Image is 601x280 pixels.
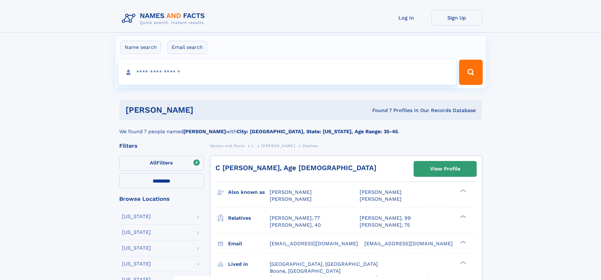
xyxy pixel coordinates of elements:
[228,187,270,198] h3: Also known as
[183,128,226,134] b: [PERSON_NAME]
[360,189,402,195] span: [PERSON_NAME]
[122,261,151,266] div: [US_STATE]
[459,260,466,265] div: ❯
[237,128,398,134] b: City: [GEOGRAPHIC_DATA], State: [US_STATE], Age Range: 35-45
[283,107,476,114] div: Found 7 Profiles In Our Records Database
[122,246,151,251] div: [US_STATE]
[228,213,270,223] h3: Relatives
[381,10,432,26] a: Log In
[430,162,460,176] div: View Profile
[270,261,378,267] span: [GEOGRAPHIC_DATA], [GEOGRAPHIC_DATA]
[210,142,245,150] a: Names and Facts
[119,10,210,27] img: Logo Names and Facts
[302,144,318,148] span: Chelsea
[270,215,320,222] a: [PERSON_NAME], 77
[228,238,270,249] h3: Email
[414,161,476,176] a: View Profile
[119,60,457,85] input: search input
[360,196,402,202] span: [PERSON_NAME]
[121,41,161,54] label: Name search
[119,196,204,202] div: Browse Locations
[270,222,321,229] a: [PERSON_NAME], 40
[261,142,295,150] a: [PERSON_NAME]
[150,160,156,166] span: All
[168,41,207,54] label: Email search
[122,214,151,219] div: [US_STATE]
[270,196,312,202] span: [PERSON_NAME]
[119,143,204,149] div: Filters
[459,214,466,218] div: ❯
[215,164,376,172] a: C [PERSON_NAME], Age [DEMOGRAPHIC_DATA]
[360,215,411,222] a: [PERSON_NAME], 99
[360,222,410,229] a: [PERSON_NAME], 75
[364,241,453,247] span: [EMAIL_ADDRESS][DOMAIN_NAME]
[459,240,466,244] div: ❯
[122,230,151,235] div: [US_STATE]
[270,241,358,247] span: [EMAIL_ADDRESS][DOMAIN_NAME]
[270,268,341,274] span: Boone, [GEOGRAPHIC_DATA]
[459,60,482,85] button: Search Button
[252,144,254,148] span: L
[252,142,254,150] a: L
[261,144,295,148] span: [PERSON_NAME]
[228,259,270,270] h3: Lived in
[119,156,204,171] label: Filters
[459,189,466,193] div: ❯
[270,189,312,195] span: [PERSON_NAME]
[432,10,482,26] a: Sign Up
[119,120,482,135] div: We found 7 people named with .
[126,106,283,114] h1: [PERSON_NAME]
